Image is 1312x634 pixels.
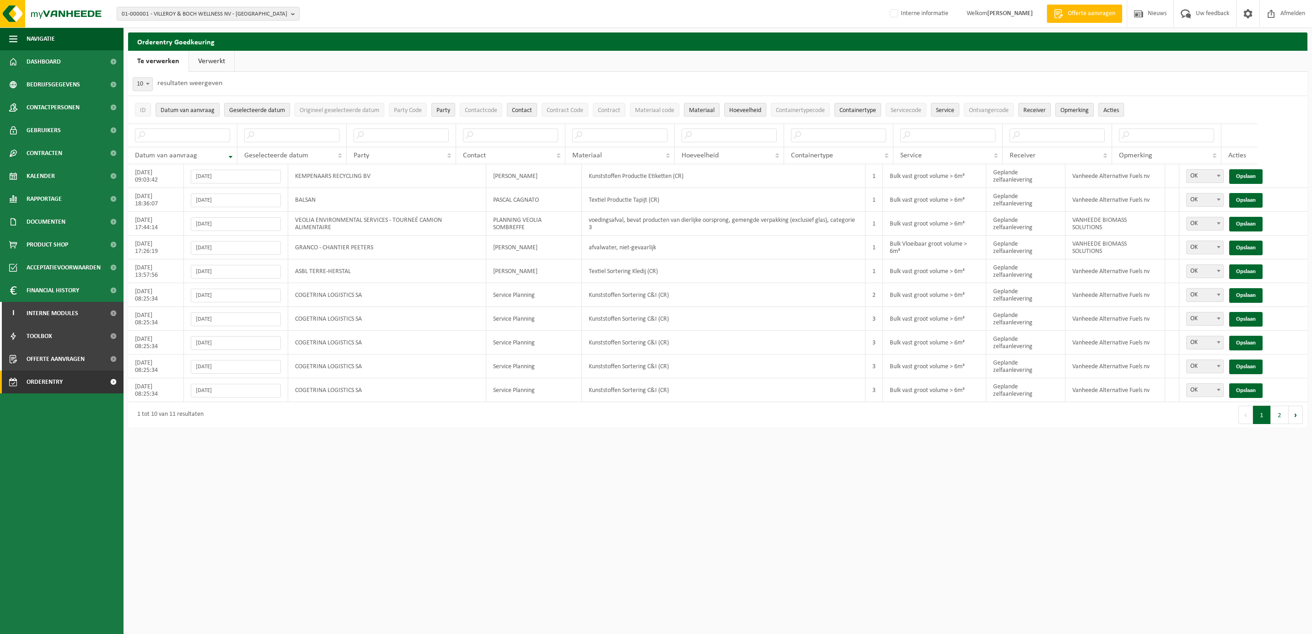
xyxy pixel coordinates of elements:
span: OK [1187,336,1223,349]
span: OK [1186,193,1224,207]
span: Acties [1228,152,1246,159]
span: Contract Code [547,107,583,114]
td: VANHEEDE BIOMASS SOLUTIONS [1065,212,1165,236]
span: 10 [133,78,152,91]
span: Receiver [1010,152,1036,159]
span: Materiaal [572,152,602,159]
button: Previous [1238,406,1253,424]
a: Opslaan [1229,336,1263,350]
td: [PERSON_NAME] [486,164,582,188]
span: Servicecode [891,107,921,114]
button: PartyParty: Activate to sort [431,103,455,117]
span: OK [1186,241,1224,254]
span: Rapportage [27,188,62,210]
td: [DATE] 08:25:34 [128,331,184,355]
button: 1 [1253,406,1271,424]
td: 1 [866,259,883,283]
span: Containertypecode [776,107,825,114]
span: OK [1187,384,1223,397]
td: 3 [866,331,883,355]
span: Contact [463,152,486,159]
button: 2 [1271,406,1289,424]
td: [DATE] 17:26:19 [128,236,184,259]
button: Geselecteerde datumGeselecteerde datum: Activate to sort [224,103,290,117]
td: 1 [866,188,883,212]
span: OK [1187,289,1223,301]
td: Service Planning [486,355,582,378]
span: OK [1186,383,1224,397]
td: 2 [866,283,883,307]
td: Service Planning [486,283,582,307]
button: ReceiverReceiver: Activate to sort [1018,103,1051,117]
button: ServiceService: Activate to sort [931,103,959,117]
h2: Orderentry Goedkeuring [128,32,1307,50]
button: ContactContact: Activate to sort [507,103,537,117]
a: Te verwerken [128,51,188,72]
td: Vanheede Alternative Fuels nv [1065,164,1165,188]
td: Vanheede Alternative Fuels nv [1065,283,1165,307]
span: Materiaal [689,107,715,114]
td: BALSAN [288,188,486,212]
a: Opslaan [1229,312,1263,327]
td: Vanheede Alternative Fuels nv [1065,331,1165,355]
td: Textiel Productie Tapijt (CR) [582,188,866,212]
td: Bulk vast groot volume > 6m³ [883,212,986,236]
button: ServicecodeServicecode: Activate to sort [886,103,926,117]
td: Vanheede Alternative Fuels nv [1065,378,1165,402]
td: Vanheede Alternative Fuels nv [1065,188,1165,212]
button: Materiaal codeMateriaal code: Activate to sort [630,103,679,117]
td: Vanheede Alternative Fuels nv [1065,355,1165,378]
button: OpmerkingOpmerking: Activate to sort [1055,103,1094,117]
td: [DATE] 08:25:34 [128,378,184,402]
button: IDID: Activate to sort [135,103,151,117]
label: Interne informatie [888,7,948,21]
span: Datum van aanvraag [161,107,215,114]
td: COGETRINA LOGISTICS SA [288,283,486,307]
button: HoeveelheidHoeveelheid: Activate to sort [724,103,766,117]
span: Hoeveelheid [682,152,719,159]
td: Vanheede Alternative Fuels nv [1065,307,1165,331]
a: Opslaan [1229,193,1263,208]
td: Bulk vast groot volume > 6m³ [883,164,986,188]
span: Financial History [27,279,79,302]
span: Hoeveelheid [729,107,761,114]
td: Bulk vast groot volume > 6m³ [883,259,986,283]
td: [DATE] 13:57:56 [128,259,184,283]
button: Contract CodeContract Code: Activate to sort [542,103,588,117]
span: Materiaal code [635,107,674,114]
span: 01-000001 - VILLEROY & BOCH WELLNESS NV - [GEOGRAPHIC_DATA] [122,7,287,21]
span: OK [1187,265,1223,278]
a: Offerte aanvragen [1047,5,1122,23]
span: Dashboard [27,50,61,73]
td: Geplande zelfaanlevering [986,307,1066,331]
td: Geplande zelfaanlevering [986,283,1066,307]
div: 1 tot 10 van 11 resultaten [133,407,204,423]
span: Offerte aanvragen [27,348,85,371]
td: Bulk Vloeibaar groot volume > 6m³ [883,236,986,259]
td: Geplande zelfaanlevering [986,355,1066,378]
button: Party CodeParty Code: Activate to sort [389,103,427,117]
td: Vanheede Alternative Fuels nv [1065,259,1165,283]
td: Geplande zelfaanlevering [986,212,1066,236]
a: Opslaan [1229,288,1263,303]
span: Kalender [27,165,55,188]
td: Bulk vast groot volume > 6m³ [883,331,986,355]
span: Party Code [394,107,422,114]
span: Opmerking [1119,152,1152,159]
td: Kunststoffen Sortering C&I (CR) [582,355,866,378]
td: [DATE] 08:25:34 [128,307,184,331]
button: Origineel geselecteerde datumOrigineel geselecteerde datum: Activate to sort [295,103,384,117]
td: voedingsafval, bevat producten van dierlijke oorsprong, gemengde verpakking (exclusief glas), cat... [582,212,866,236]
button: ContactcodeContactcode: Activate to sort [460,103,502,117]
td: Service Planning [486,331,582,355]
td: 1 [866,164,883,188]
button: MateriaalMateriaal: Activate to sort [684,103,720,117]
span: Datum van aanvraag [135,152,197,159]
td: Service Planning [486,378,582,402]
td: Service Planning [486,307,582,331]
span: Containertype [839,107,876,114]
a: Opslaan [1229,169,1263,184]
td: COGETRINA LOGISTICS SA [288,331,486,355]
button: OntvangercodeOntvangercode: Activate to sort [964,103,1014,117]
td: GRANCO - CHANTIER PEETERS [288,236,486,259]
